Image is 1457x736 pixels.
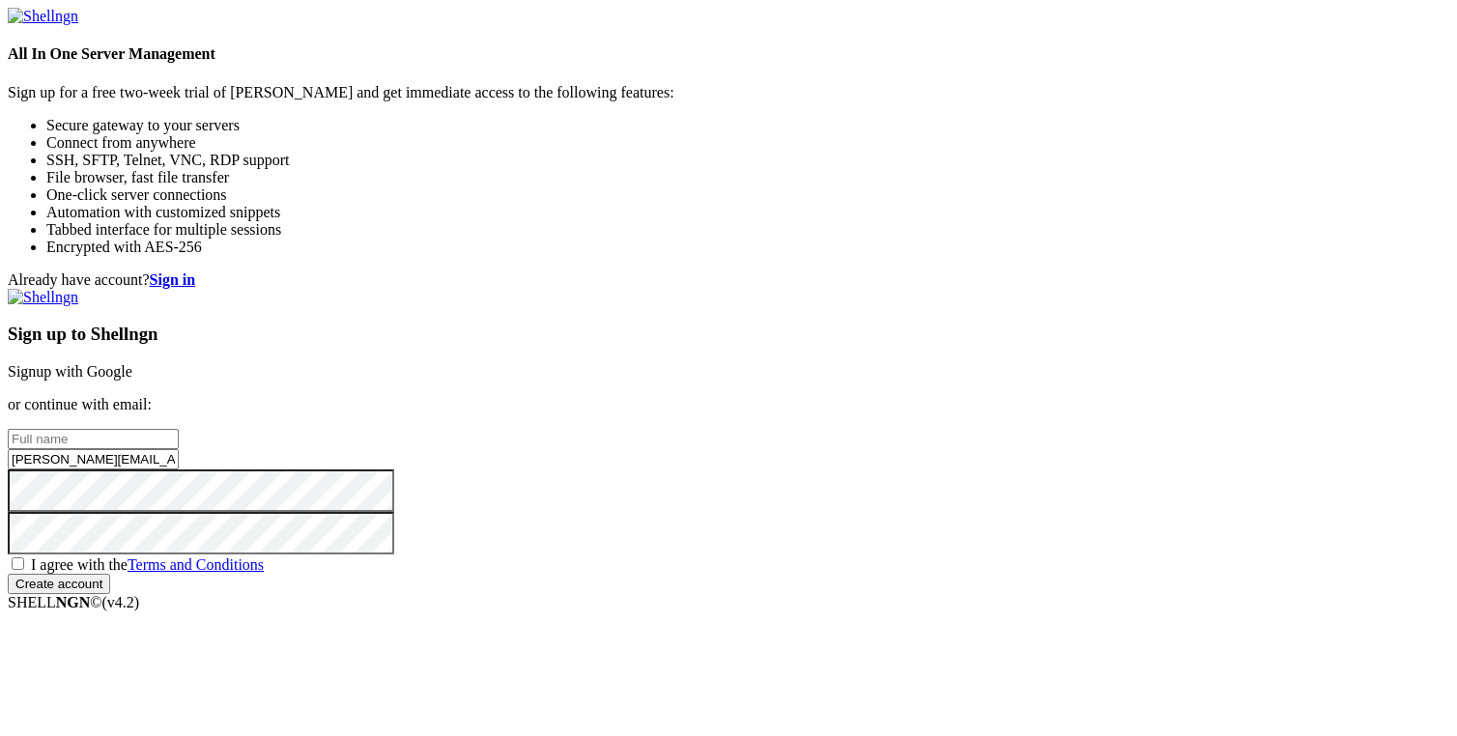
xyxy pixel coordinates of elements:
img: Shellngn [8,289,78,306]
span: I agree with the [31,556,264,573]
p: Sign up for a free two-week trial of [PERSON_NAME] and get immediate access to the following feat... [8,84,1449,101]
li: Connect from anywhere [46,134,1449,152]
img: Shellngn [8,8,78,25]
li: Secure gateway to your servers [46,117,1449,134]
input: Email address [8,449,179,469]
li: Tabbed interface for multiple sessions [46,221,1449,239]
p: or continue with email: [8,396,1449,413]
div: Already have account? [8,271,1449,289]
li: One-click server connections [46,186,1449,204]
li: Encrypted with AES-256 [46,239,1449,256]
a: Terms and Conditions [128,556,264,573]
li: SSH, SFTP, Telnet, VNC, RDP support [46,152,1449,169]
input: Full name [8,429,179,449]
li: Automation with customized snippets [46,204,1449,221]
h3: Sign up to Shellngn [8,324,1449,345]
input: I agree with theTerms and Conditions [12,557,24,570]
a: Sign in [150,271,196,288]
h4: All In One Server Management [8,45,1449,63]
a: Signup with Google [8,363,132,380]
li: File browser, fast file transfer [46,169,1449,186]
span: SHELL © [8,594,139,610]
input: Create account [8,574,110,594]
b: NGN [56,594,91,610]
span: 4.2.0 [102,594,140,610]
